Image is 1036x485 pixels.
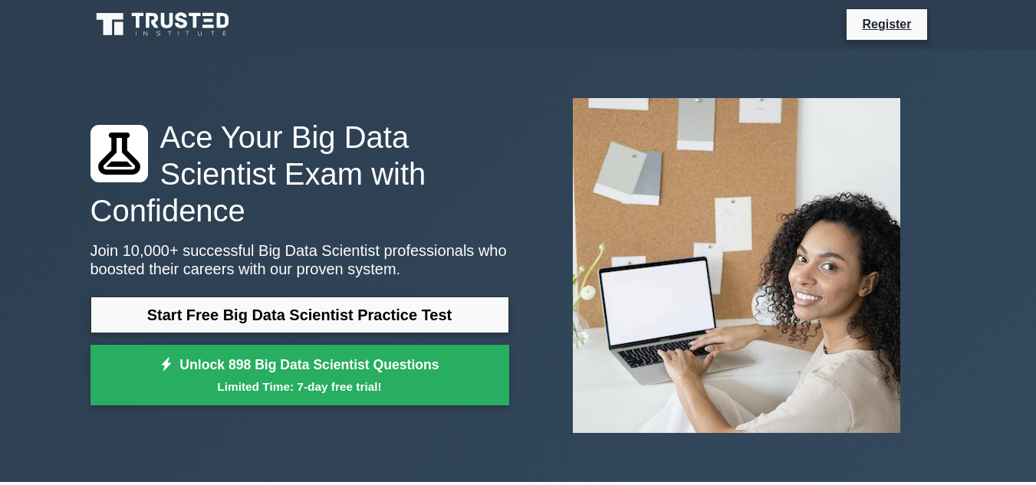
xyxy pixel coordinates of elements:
a: Unlock 898 Big Data Scientist QuestionsLimited Time: 7-day free trial! [90,345,509,406]
p: Join 10,000+ successful Big Data Scientist professionals who boosted their careers with our prove... [90,241,509,278]
small: Limited Time: 7-day free trial! [110,378,490,395]
a: Register [853,15,920,34]
a: Start Free Big Data Scientist Practice Test [90,297,509,333]
h1: Ace Your Big Data Scientist Exam with Confidence [90,119,509,229]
